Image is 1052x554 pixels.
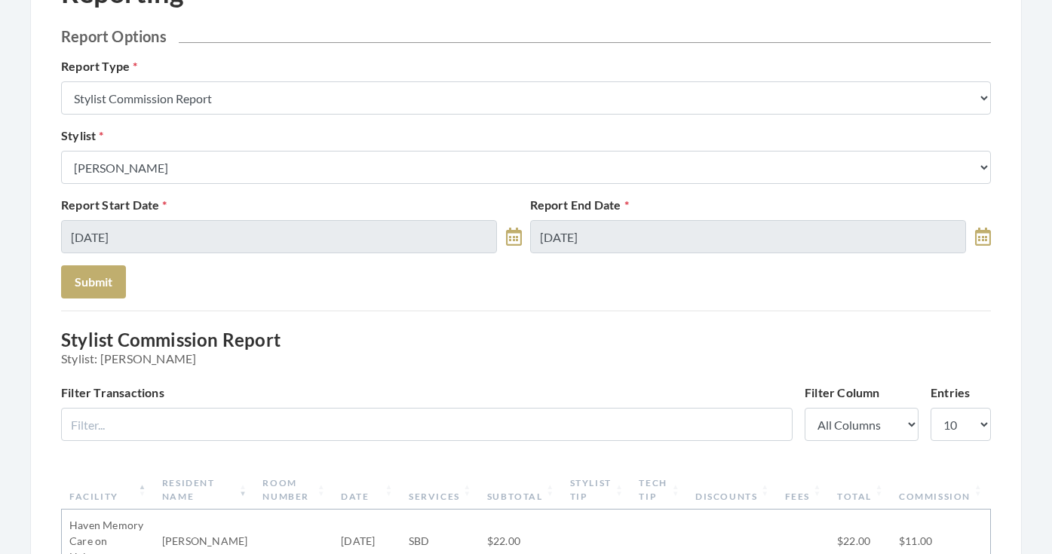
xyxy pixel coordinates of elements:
label: Entries [931,384,970,402]
label: Report End Date [530,196,629,214]
input: Select Date [61,220,497,253]
th: Discounts: activate to sort column ascending [688,470,777,510]
th: Facility: activate to sort column descending [62,470,155,510]
label: Stylist [61,127,104,145]
label: Report Start Date [61,196,167,214]
th: Total: activate to sort column ascending [830,470,891,510]
span: Stylist: [PERSON_NAME] [61,351,991,366]
h3: Stylist Commission Report [61,329,991,366]
a: toggle [975,220,991,253]
a: toggle [506,220,522,253]
button: Submit [61,265,126,298]
th: Stylist Tip: activate to sort column ascending [563,470,632,510]
th: Resident Name: activate to sort column ascending [155,470,256,510]
label: Report Type [61,57,137,75]
label: Filter Column [805,384,880,402]
input: Select Date [530,220,966,253]
th: Services: activate to sort column ascending [401,470,480,510]
th: Room Number: activate to sort column ascending [255,470,333,510]
label: Filter Transactions [61,384,164,402]
th: Commission: activate to sort column ascending [891,470,990,510]
th: Tech Tip: activate to sort column ascending [631,470,688,510]
th: Subtotal: activate to sort column ascending [480,470,563,510]
h2: Report Options [61,27,991,45]
th: Date: activate to sort column ascending [333,470,401,510]
th: Fees: activate to sort column ascending [777,470,830,510]
input: Filter... [61,408,793,441]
